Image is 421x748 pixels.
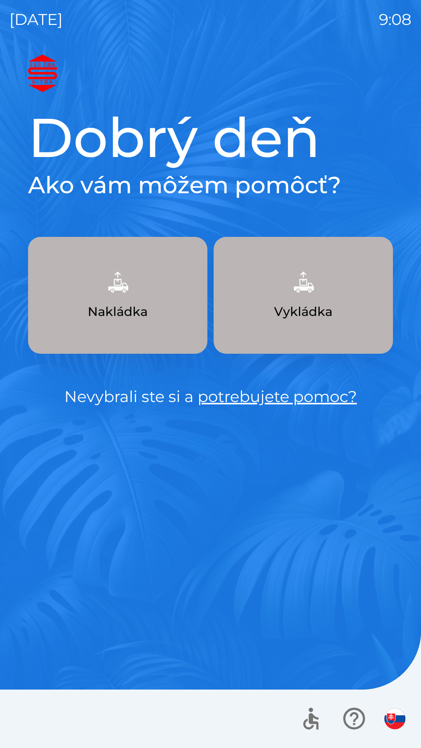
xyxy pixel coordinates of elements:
h2: Ako vám môžem pomôcť? [28,171,393,199]
p: Vykládka [274,302,333,321]
img: Logo [28,55,393,92]
a: potrebujete pomoc? [198,387,357,406]
img: 9957f61b-5a77-4cda-b04a-829d24c9f37e.png [101,265,135,299]
button: Vykládka [214,237,393,354]
p: Nevybrali ste si a [28,385,393,408]
p: 9:08 [379,8,412,31]
p: Nakládka [88,302,148,321]
p: [DATE] [9,8,63,31]
img: sk flag [384,708,405,729]
button: Nakládka [28,237,207,354]
img: 6e47bb1a-0e3d-42fb-b293-4c1d94981b35.png [286,265,320,299]
h1: Dobrý deň [28,104,393,171]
